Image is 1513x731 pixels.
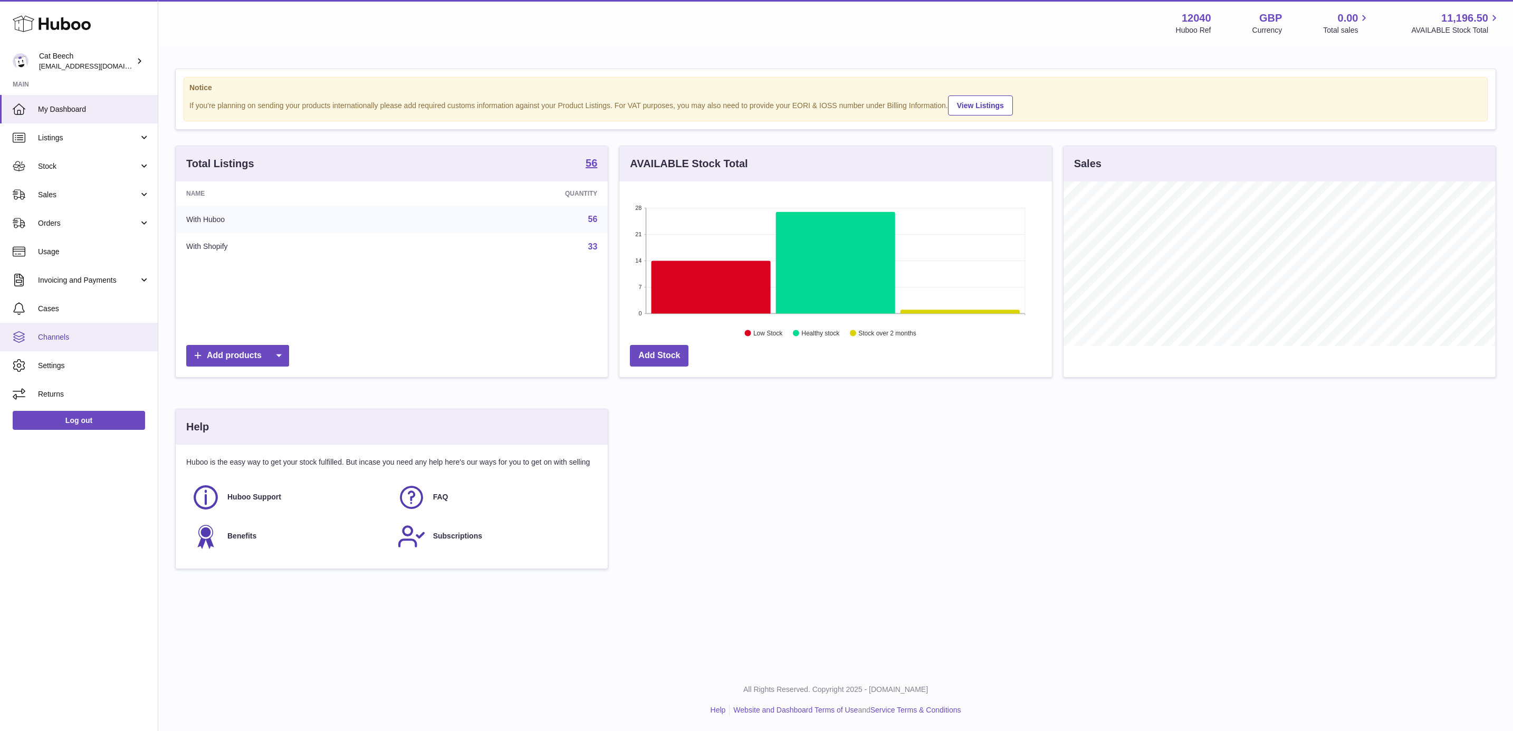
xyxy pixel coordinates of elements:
a: 33 [588,242,598,251]
a: Add products [186,345,289,367]
th: Name [176,181,409,206]
div: Currency [1252,25,1282,35]
text: 28 [636,205,642,211]
a: Service Terms & Conditions [870,706,961,714]
span: 11,196.50 [1441,11,1488,25]
span: Orders [38,218,139,228]
h3: Sales [1074,157,1102,171]
li: and [730,705,961,715]
span: Sales [38,190,139,200]
span: Total sales [1323,25,1370,35]
td: With Shopify [176,233,409,261]
a: 56 [586,158,597,170]
p: All Rights Reserved. Copyright 2025 - [DOMAIN_NAME] [167,685,1505,695]
span: 0.00 [1338,11,1358,25]
strong: GBP [1259,11,1282,25]
a: View Listings [948,95,1013,116]
a: 11,196.50 AVAILABLE Stock Total [1411,11,1500,35]
span: Listings [38,133,139,143]
h3: AVAILABLE Stock Total [630,157,748,171]
div: Cat Beech [39,51,134,71]
img: internalAdmin-12040@internal.huboo.com [13,53,28,69]
h3: Help [186,420,209,434]
text: Stock over 2 months [859,330,916,337]
span: Stock [38,161,139,171]
span: AVAILABLE Stock Total [1411,25,1500,35]
div: If you're planning on sending your products internationally please add required customs informati... [189,94,1482,116]
span: Subscriptions [433,531,482,541]
text: 14 [636,257,642,264]
strong: Notice [189,83,1482,93]
h3: Total Listings [186,157,254,171]
a: Subscriptions [397,522,592,551]
a: Huboo Support [191,483,387,512]
span: Huboo Support [227,492,281,502]
strong: 56 [586,158,597,168]
span: Channels [38,332,150,342]
a: 56 [588,215,598,224]
span: Settings [38,361,150,371]
text: 7 [639,284,642,290]
strong: 12040 [1182,11,1211,25]
span: Benefits [227,531,256,541]
p: Huboo is the easy way to get your stock fulfilled. But incase you need any help here's our ways f... [186,457,597,467]
a: Add Stock [630,345,688,367]
th: Quantity [409,181,608,206]
span: Returns [38,389,150,399]
text: Healthy stock [802,330,840,337]
span: My Dashboard [38,104,150,114]
span: FAQ [433,492,448,502]
span: Invoicing and Payments [38,275,139,285]
text: 0 [639,310,642,316]
a: Help [711,706,726,714]
span: Cases [38,304,150,314]
td: With Huboo [176,206,409,233]
div: Huboo Ref [1176,25,1211,35]
span: [EMAIL_ADDRESS][DOMAIN_NAME] [39,62,155,70]
a: FAQ [397,483,592,512]
a: 0.00 Total sales [1323,11,1370,35]
span: Usage [38,247,150,257]
a: Log out [13,411,145,430]
text: Low Stock [753,330,783,337]
a: Website and Dashboard Terms of Use [733,706,858,714]
a: Benefits [191,522,387,551]
text: 21 [636,231,642,237]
